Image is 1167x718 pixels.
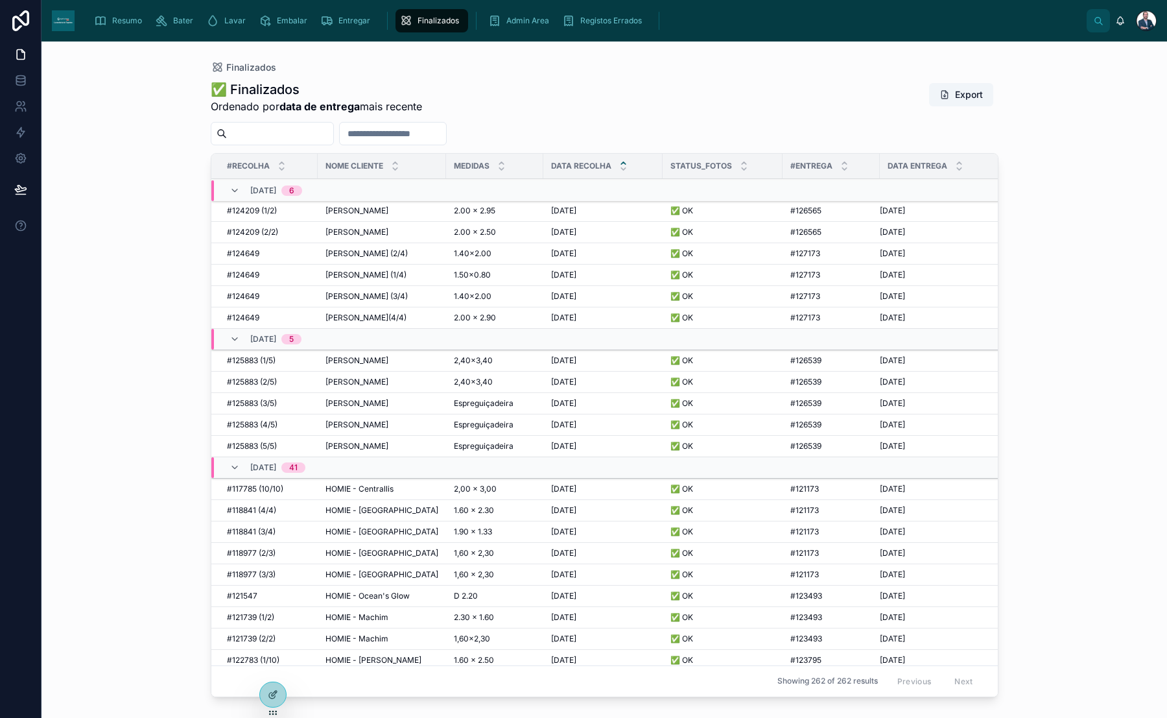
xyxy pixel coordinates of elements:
[454,505,536,516] a: 1.60 x 2.30
[670,569,693,580] span: ✅ OK
[227,291,259,302] span: #124649
[790,248,872,259] a: #127173
[670,655,775,665] a: ✅ OK
[454,527,536,537] a: 1.90 x 1.33
[790,505,872,516] a: #121173
[880,355,988,366] a: [DATE]
[454,655,494,665] span: 1.60 x 2.50
[790,484,872,494] a: #121173
[880,313,988,323] a: [DATE]
[670,313,693,323] span: ✅ OK
[325,634,438,644] a: HOMIE - Machim
[227,441,277,451] span: #125883 (5/5)
[790,377,872,387] a: #126539
[790,484,819,494] span: #121173
[880,377,988,387] a: [DATE]
[454,548,536,558] a: 1,60 × 2,30
[551,612,576,623] span: [DATE]
[670,227,693,237] span: ✅ OK
[551,291,655,302] a: [DATE]
[454,591,536,601] a: D 2.20
[454,248,491,259] span: 1.40×2.00
[454,420,513,430] span: Espreguiçadeira
[454,248,536,259] a: 1.40×2.00
[454,484,536,494] a: 2,00 × 3,00
[551,569,576,580] span: [DATE]
[454,270,491,280] span: 1.50x0.80
[670,505,693,516] span: ✅ OK
[551,484,655,494] a: [DATE]
[880,527,988,537] a: [DATE]
[551,591,576,601] span: [DATE]
[790,227,872,237] a: #126565
[880,291,905,302] span: [DATE]
[227,591,257,601] span: #121547
[227,377,277,387] span: #125883 (2/5)
[880,355,905,366] span: [DATE]
[325,569,438,580] span: HOMIE - [GEOGRAPHIC_DATA]
[325,420,438,430] a: [PERSON_NAME]
[316,9,379,32] a: Entregar
[90,9,151,32] a: Resumo
[670,634,693,644] span: ✅ OK
[880,248,905,259] span: [DATE]
[211,61,276,74] a: Finalizados
[454,591,478,601] span: D 2.20
[454,291,491,302] span: 1.40×2.00
[173,16,193,26] span: Bater
[880,634,988,644] a: [DATE]
[250,185,276,196] span: [DATE]
[551,398,655,409] a: [DATE]
[454,398,513,409] span: Espreguiçadeira
[551,248,655,259] a: [DATE]
[790,527,819,537] span: #121173
[454,206,536,216] a: 2.00 x 2.95
[227,612,274,623] span: #121739 (1/2)
[880,484,905,494] span: [DATE]
[551,441,655,451] a: [DATE]
[880,441,988,451] a: [DATE]
[325,548,438,558] a: HOMIE - [GEOGRAPHIC_DATA]
[325,484,394,494] span: HOMIE - Centrallis
[670,548,693,558] span: ✅ OK
[418,16,459,26] span: Finalizados
[670,420,693,430] span: ✅ OK
[880,591,905,601] span: [DATE]
[202,9,255,32] a: Lavar
[227,591,310,601] a: #121547
[880,227,905,237] span: [DATE]
[227,355,310,366] a: #125883 (1/5)
[670,227,775,237] a: ✅ OK
[790,270,820,280] span: #127173
[670,206,693,216] span: ✅ OK
[790,206,872,216] a: #126565
[325,291,438,302] a: [PERSON_NAME] (3/4)
[670,612,775,623] a: ✅ OK
[227,270,310,280] a: #124649
[670,591,693,601] span: ✅ OK
[395,9,468,32] a: Finalizados
[551,420,576,430] span: [DATE]
[670,527,693,537] span: ✅ OK
[670,355,775,366] a: ✅ OK
[880,420,988,430] a: [DATE]
[551,634,576,644] span: [DATE]
[551,441,576,451] span: [DATE]
[670,527,775,537] a: ✅ OK
[790,206,821,216] span: #126565
[558,9,651,32] a: Registos Errados
[880,484,988,494] a: [DATE]
[325,270,438,280] a: [PERSON_NAME] (1/4)
[551,206,655,216] a: [DATE]
[227,206,310,216] a: #124209 (1/2)
[277,16,307,26] span: Embalar
[790,355,821,366] span: #126539
[454,355,493,366] span: 2,40×3,40
[454,569,536,580] a: 1,60 × 2,30
[250,334,276,344] span: [DATE]
[227,355,276,366] span: #125883 (1/5)
[325,441,438,451] a: [PERSON_NAME]
[454,227,496,237] span: 2.00 x 2.50
[551,398,576,409] span: [DATE]
[880,505,905,516] span: [DATE]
